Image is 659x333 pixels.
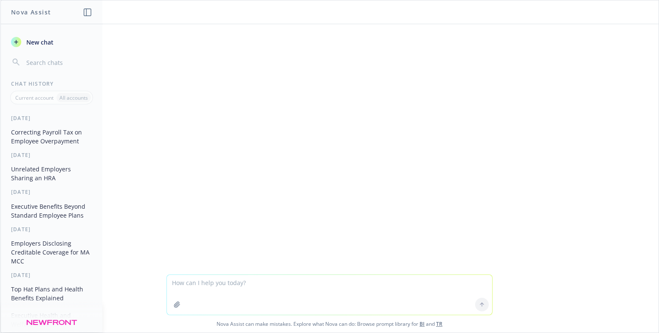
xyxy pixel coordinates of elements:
[11,8,51,17] h1: Nova Assist
[1,226,102,233] div: [DATE]
[8,34,96,50] button: New chat
[1,188,102,196] div: [DATE]
[59,94,88,101] p: All accounts
[1,115,102,122] div: [DATE]
[420,320,425,327] a: BI
[4,315,655,333] span: Nova Assist can make mistakes. Explore what Nova can do: Browse prompt library for and
[8,236,96,268] button: Employers Disclosing Creditable Coverage for MA MCC
[8,282,96,305] button: Top Hat Plans and Health Benefits Explained
[25,38,54,47] span: New chat
[25,56,92,68] input: Search chats
[1,151,102,159] div: [DATE]
[8,125,96,148] button: Correcting Payroll Tax on Employee Overpayment
[15,94,54,101] p: Current account
[1,80,102,87] div: Chat History
[436,320,442,327] a: TR
[8,162,96,185] button: Unrelated Employers Sharing an HRA
[8,199,96,222] button: Executive Benefits Beyond Standard Employee Plans
[1,271,102,279] div: [DATE]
